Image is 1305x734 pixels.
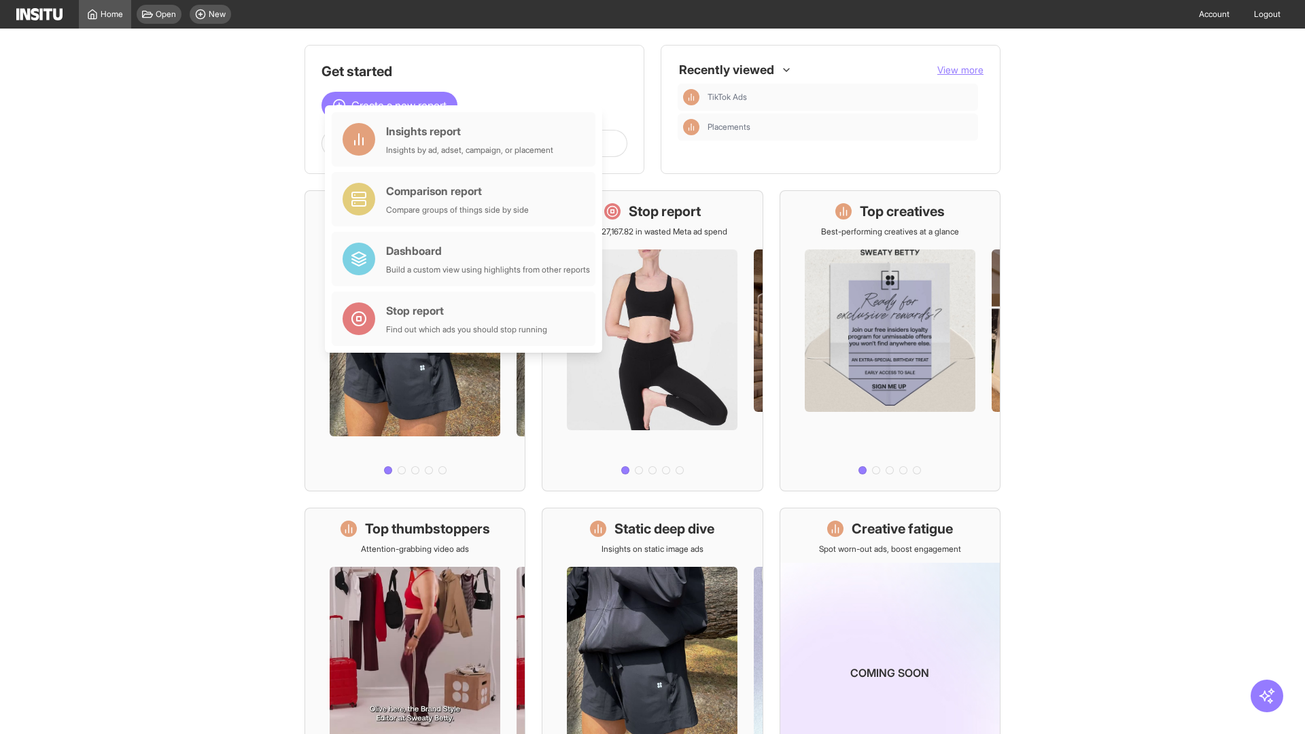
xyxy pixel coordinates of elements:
a: What's live nowSee all active ads instantly [304,190,525,491]
span: Home [101,9,123,20]
div: Insights by ad, adset, campaign, or placement [386,145,553,156]
span: View more [937,64,984,75]
button: Create a new report [321,92,457,119]
p: Insights on static image ads [602,544,703,555]
div: Find out which ads you should stop running [386,324,547,335]
span: Placements [708,122,973,133]
div: Insights [683,119,699,135]
h1: Get started [321,62,627,81]
h1: Top thumbstoppers [365,519,490,538]
div: Comparison report [386,183,529,199]
span: New [209,9,226,20]
span: TikTok Ads [708,92,973,103]
p: Save £27,167.82 in wasted Meta ad spend [577,226,727,237]
span: Placements [708,122,750,133]
span: TikTok Ads [708,92,747,103]
p: Attention-grabbing video ads [361,544,469,555]
span: Create a new report [351,97,447,113]
p: Best-performing creatives at a glance [821,226,959,237]
a: Top creativesBest-performing creatives at a glance [780,190,1000,491]
h1: Top creatives [860,202,945,221]
div: Stop report [386,302,547,319]
button: View more [937,63,984,77]
div: Dashboard [386,243,590,259]
div: Compare groups of things side by side [386,205,529,215]
span: Open [156,9,176,20]
div: Build a custom view using highlights from other reports [386,264,590,275]
h1: Static deep dive [614,519,714,538]
div: Insights report [386,123,553,139]
a: Stop reportSave £27,167.82 in wasted Meta ad spend [542,190,763,491]
img: Logo [16,8,63,20]
h1: Stop report [629,202,701,221]
div: Insights [683,89,699,105]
